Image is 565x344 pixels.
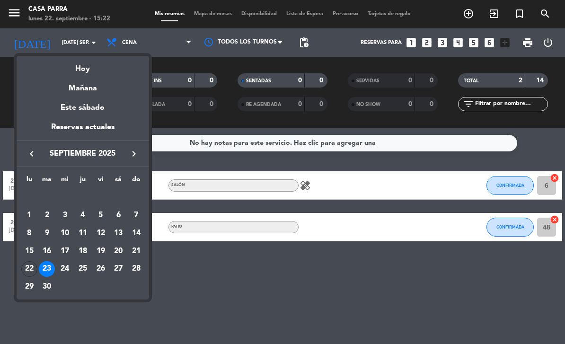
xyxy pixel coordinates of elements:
[17,75,149,95] div: Mañana
[21,261,37,277] div: 22
[110,243,126,259] div: 20
[40,148,125,160] span: septiembre 2025
[92,174,110,189] th: viernes
[56,174,74,189] th: miércoles
[128,261,144,277] div: 28
[92,207,110,225] td: 5 de septiembre de 2025
[74,174,92,189] th: jueves
[109,174,127,189] th: sábado
[75,243,91,259] div: 18
[127,242,145,260] td: 21 de septiembre de 2025
[75,261,91,277] div: 25
[75,207,91,223] div: 4
[21,243,37,259] div: 15
[56,242,74,260] td: 17 de septiembre de 2025
[125,148,142,160] button: keyboard_arrow_right
[38,242,56,260] td: 16 de septiembre de 2025
[93,261,109,277] div: 26
[38,174,56,189] th: martes
[109,242,127,260] td: 20 de septiembre de 2025
[109,260,127,278] td: 27 de septiembre de 2025
[127,207,145,225] td: 7 de septiembre de 2025
[110,261,126,277] div: 27
[26,148,37,159] i: keyboard_arrow_left
[75,225,91,241] div: 11
[17,56,149,75] div: Hoy
[128,225,144,241] div: 14
[92,242,110,260] td: 19 de septiembre de 2025
[39,243,55,259] div: 16
[128,148,140,159] i: keyboard_arrow_right
[39,261,55,277] div: 23
[127,260,145,278] td: 28 de septiembre de 2025
[20,242,38,260] td: 15 de septiembre de 2025
[17,121,149,141] div: Reservas actuales
[23,148,40,160] button: keyboard_arrow_left
[21,225,37,241] div: 8
[56,207,74,225] td: 3 de septiembre de 2025
[39,225,55,241] div: 9
[93,207,109,223] div: 5
[56,260,74,278] td: 24 de septiembre de 2025
[74,224,92,242] td: 11 de septiembre de 2025
[92,260,110,278] td: 26 de septiembre de 2025
[127,224,145,242] td: 14 de septiembre de 2025
[38,224,56,242] td: 9 de septiembre de 2025
[93,225,109,241] div: 12
[38,207,56,225] td: 2 de septiembre de 2025
[93,243,109,259] div: 19
[20,174,38,189] th: lunes
[20,207,38,225] td: 1 de septiembre de 2025
[57,207,73,223] div: 3
[74,242,92,260] td: 18 de septiembre de 2025
[74,260,92,278] td: 25 de septiembre de 2025
[20,189,145,207] td: SEP.
[57,261,73,277] div: 24
[92,224,110,242] td: 12 de septiembre de 2025
[17,95,149,121] div: Este sábado
[128,207,144,223] div: 7
[74,207,92,225] td: 4 de septiembre de 2025
[128,243,144,259] div: 21
[56,224,74,242] td: 10 de septiembre de 2025
[57,225,73,241] div: 10
[21,207,37,223] div: 1
[38,278,56,296] td: 30 de septiembre de 2025
[110,207,126,223] div: 6
[39,207,55,223] div: 2
[109,224,127,242] td: 13 de septiembre de 2025
[20,260,38,278] td: 22 de septiembre de 2025
[20,224,38,242] td: 8 de septiembre de 2025
[127,174,145,189] th: domingo
[38,260,56,278] td: 23 de septiembre de 2025
[110,225,126,241] div: 13
[109,207,127,225] td: 6 de septiembre de 2025
[39,279,55,295] div: 30
[21,279,37,295] div: 29
[57,243,73,259] div: 17
[20,278,38,296] td: 29 de septiembre de 2025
